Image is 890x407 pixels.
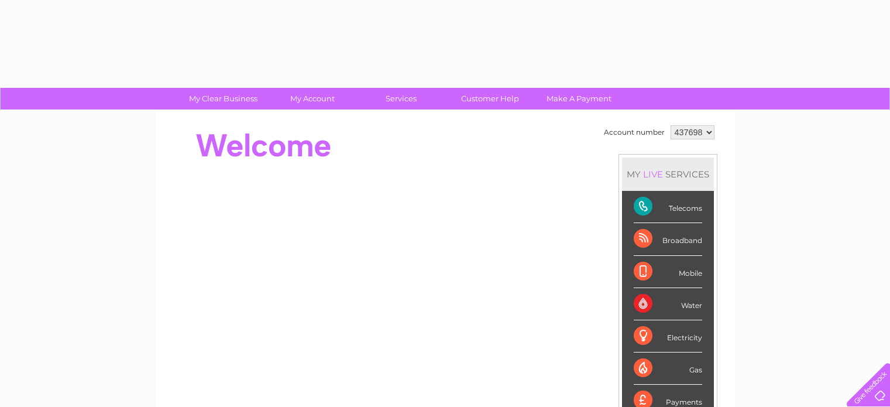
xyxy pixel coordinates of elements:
[531,88,627,110] a: Make A Payment
[601,122,668,142] td: Account number
[634,223,702,255] div: Broadband
[622,158,714,191] div: MY SERVICES
[353,88,449,110] a: Services
[634,256,702,288] div: Mobile
[641,169,665,180] div: LIVE
[634,353,702,385] div: Gas
[634,191,702,223] div: Telecoms
[175,88,272,110] a: My Clear Business
[634,288,702,320] div: Water
[442,88,538,110] a: Customer Help
[264,88,360,110] a: My Account
[634,320,702,353] div: Electricity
